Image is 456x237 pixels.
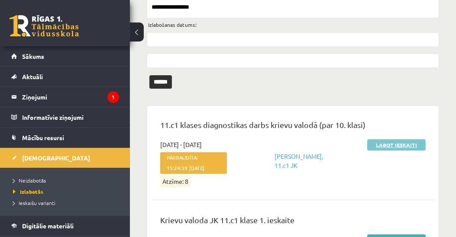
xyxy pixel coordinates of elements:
[11,148,119,168] a: [DEMOGRAPHIC_DATA]
[11,87,119,107] a: Ziņojumi1
[13,188,121,195] a: Izlabotās
[13,176,121,184] a: Neizlabotās
[160,140,202,149] span: [DATE] - [DATE]
[22,73,43,80] span: Aktuāli
[107,91,119,103] i: 1
[11,46,119,66] a: Sākums
[160,119,426,135] p: 11.c1 klases diagnostikas darbs krievu valodā (par 10. klasi)
[11,216,119,236] a: Digitālie materiāli
[22,52,44,60] span: Sākums
[13,177,46,184] span: Neizlabotās
[22,154,90,162] span: [DEMOGRAPHIC_DATA]
[13,199,121,207] a: Ieskaišu varianti
[160,175,191,187] span: Atzīme: 8
[148,19,197,30] label: Izlabošanas datums:
[10,15,79,37] a: Rīgas 1. Tālmācības vidusskola
[22,134,64,141] span: Mācību resursi
[11,67,119,86] a: Aktuāli
[22,107,119,127] legend: Informatīvie ziņojumi
[275,152,323,169] a: [PERSON_NAME], 11.c1 JK
[160,152,227,174] span: Pārbaudīta:
[13,188,43,195] span: Izlabotās
[167,165,204,171] span: 15:24:39 [DATE]
[13,199,55,206] span: Ieskaišu varianti
[160,214,426,230] p: Krievu valoda JK 11.c1 klase 1. ieskaite
[11,128,119,147] a: Mācību resursi
[22,222,74,230] span: Digitālie materiāli
[11,107,119,127] a: Informatīvie ziņojumi
[367,139,426,151] a: Labot ieskaiti
[22,87,119,107] legend: Ziņojumi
